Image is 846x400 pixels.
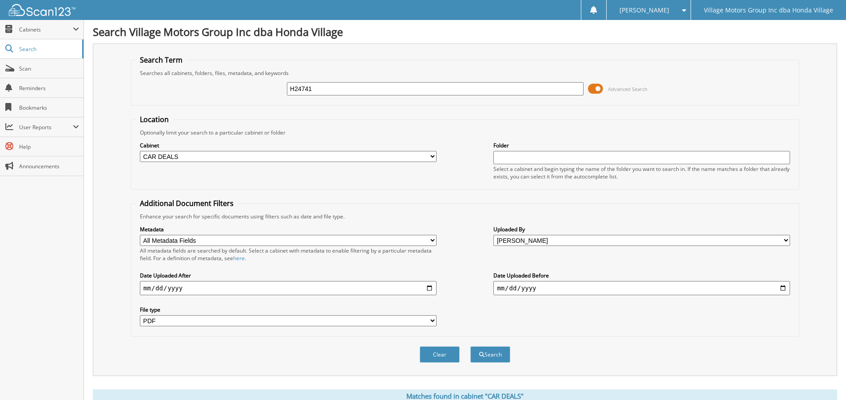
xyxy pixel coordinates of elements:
div: Enhance your search for specific documents using filters such as date and file type. [135,213,794,220]
span: Announcements [19,162,79,170]
div: Searches all cabinets, folders, files, metadata, and keywords [135,69,794,77]
span: Bookmarks [19,104,79,111]
legend: Search Term [135,55,187,65]
span: Village Motors Group Inc dba Honda Village [704,8,833,13]
label: Date Uploaded After [140,272,437,279]
div: Optionally limit your search to a particular cabinet or folder [135,129,794,136]
label: Uploaded By [493,226,790,233]
span: Scan [19,65,79,72]
span: Reminders [19,84,79,92]
button: Clear [420,346,460,363]
span: Advanced Search [608,86,647,92]
h1: Search Village Motors Group Inc dba Honda Village [93,24,837,39]
input: start [140,281,437,295]
label: Date Uploaded Before [493,272,790,279]
label: File type [140,306,437,313]
legend: Additional Document Filters [135,198,238,208]
span: [PERSON_NAME] [620,8,669,13]
input: end [493,281,790,295]
span: Cabinets [19,26,73,33]
img: scan123-logo-white.svg [9,4,75,16]
span: Search [19,45,78,53]
span: User Reports [19,123,73,131]
button: Search [470,346,510,363]
legend: Location [135,115,173,124]
div: Select a cabinet and begin typing the name of the folder you want to search in. If the name match... [493,165,790,180]
label: Folder [493,142,790,149]
div: All metadata fields are searched by default. Select a cabinet with metadata to enable filtering b... [140,247,437,262]
label: Cabinet [140,142,437,149]
span: Help [19,143,79,150]
label: Metadata [140,226,437,233]
a: here [233,254,245,262]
